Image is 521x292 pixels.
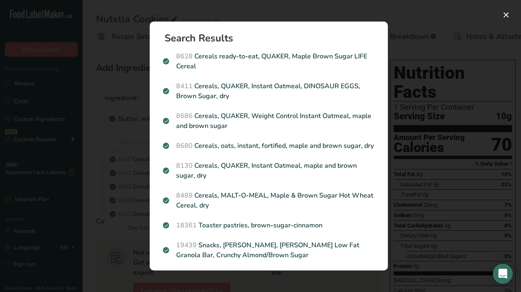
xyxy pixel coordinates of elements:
[176,191,193,200] span: 8489
[176,221,197,230] span: 18361
[163,51,375,71] p: Cereals ready-to-eat, QUAKER, Maple Brown Sugar LIFE Cereal
[176,111,193,121] span: 8686
[163,81,375,101] p: Cereals, QUAKER, Instant Oatmeal, DINOSAUR EGGS, Brown Sugar, dry
[176,141,193,150] span: 8680
[176,82,193,91] span: 8411
[163,270,375,280] p: Dark Brown Sugar
[176,241,197,250] span: 19439
[163,220,375,230] p: Toaster pastries, brown-sugar-cinnamon
[165,33,380,43] h1: Search Results
[493,264,513,284] div: Open Intercom Messenger
[176,161,193,170] span: 8130
[163,191,375,210] p: Cereals, MALT-O-MEAL, Maple & Brown Sugar Hot Wheat Cereal, dry
[176,52,193,61] span: 8628
[163,161,375,181] p: Cereals, QUAKER, Instant Oatmeal, maple and brown sugar, dry
[163,111,375,131] p: Cereals, QUAKER, Weight Control Instant Oatmeal, maple and brown sugar
[163,240,375,260] p: Snacks, [PERSON_NAME], [PERSON_NAME] Low Fat Granola Bar, Crunchy Almond/Brown Sugar
[163,141,375,151] p: Cereals, oats, instant, fortified, maple and brown sugar, dry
